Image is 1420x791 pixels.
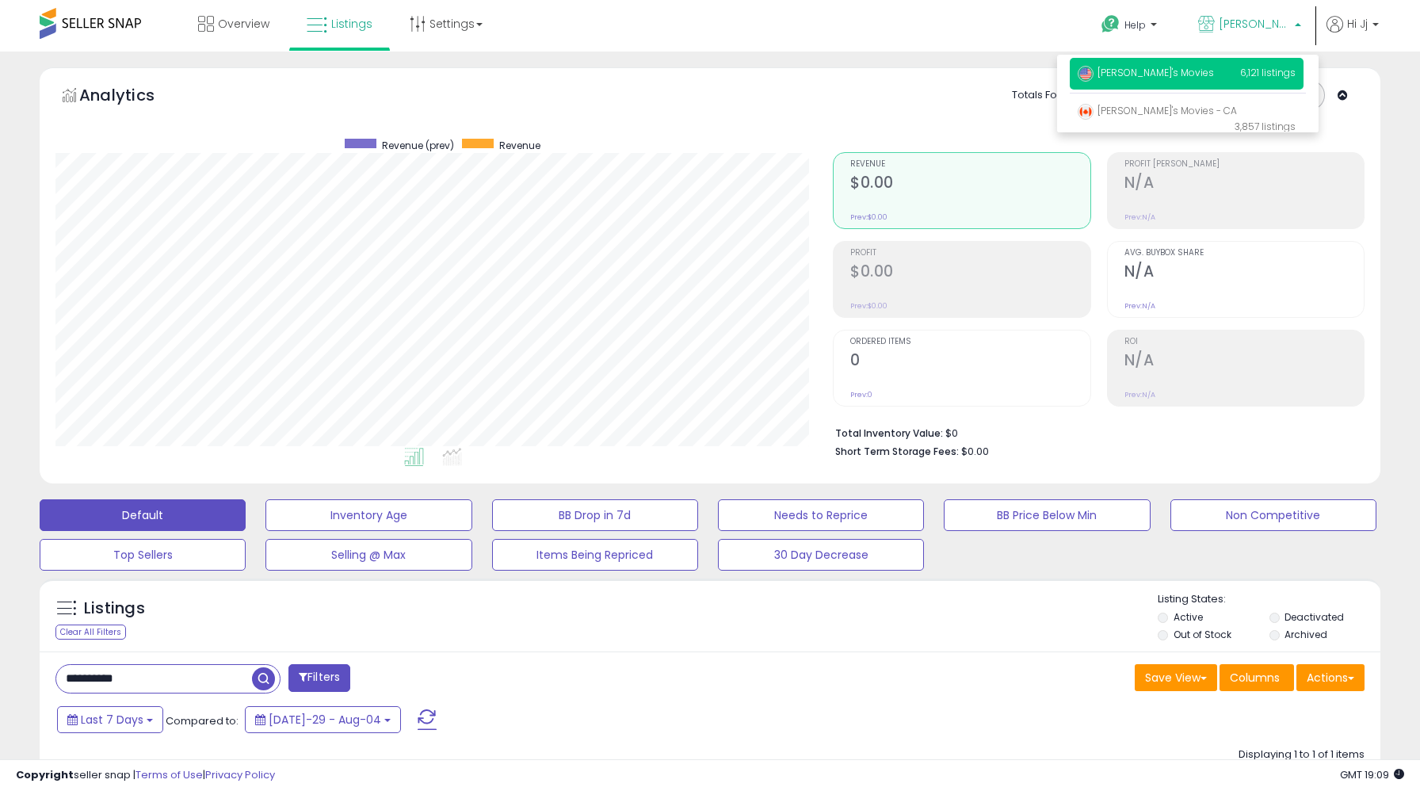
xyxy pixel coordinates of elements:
label: Archived [1284,628,1327,641]
p: Listing States: [1158,592,1380,607]
h2: $0.00 [850,174,1090,195]
a: Privacy Policy [205,767,275,782]
span: [DATE]-29 - Aug-04 [269,712,381,728]
span: Avg. Buybox Share [1124,249,1364,258]
h2: N/A [1124,262,1364,284]
span: Ordered Items [850,338,1090,346]
button: BB Price Below Min [944,499,1150,531]
button: Last 7 Days [57,706,163,733]
b: Total Inventory Value: [835,426,943,440]
label: Active [1174,610,1203,624]
button: Default [40,499,246,531]
span: Profit [PERSON_NAME] [1124,160,1364,169]
img: canada.png [1078,104,1094,120]
button: 30 Day Decrease [718,539,924,571]
span: $0.00 [961,444,989,459]
button: Needs to Reprice [718,499,924,531]
span: [PERSON_NAME]'s Movies [1078,66,1214,79]
span: Hi Jj [1347,16,1368,32]
button: BB Drop in 7d [492,499,698,531]
h2: N/A [1124,174,1364,195]
button: Non Competitive [1170,499,1376,531]
img: usa.png [1078,66,1094,82]
button: Items Being Repriced [492,539,698,571]
div: Displaying 1 to 1 of 1 items [1239,747,1365,762]
span: Listings [331,16,372,32]
h2: 0 [850,351,1090,373]
span: Overview [218,16,269,32]
span: [PERSON_NAME]'s Movies [1219,16,1290,32]
div: seller snap | | [16,768,275,783]
span: [PERSON_NAME]'s Movies - CA [1078,104,1237,117]
small: Prev: N/A [1124,301,1155,311]
button: Inventory Age [265,499,471,531]
small: Prev: $0.00 [850,301,887,311]
button: Top Sellers [40,539,246,571]
button: Save View [1135,664,1217,691]
span: Profit [850,249,1090,258]
span: 2025-08-12 19:09 GMT [1340,767,1404,782]
h5: Analytics [79,84,185,110]
button: Filters [288,664,350,692]
h2: N/A [1124,351,1364,373]
span: Compared to: [166,713,239,728]
span: ROI [1124,338,1364,346]
button: Actions [1296,664,1365,691]
label: Deactivated [1284,610,1344,624]
a: Help [1089,2,1173,52]
a: Terms of Use [136,767,203,782]
small: Prev: 0 [850,390,872,399]
small: Prev: N/A [1124,390,1155,399]
span: Last 7 Days [81,712,143,728]
label: Out of Stock [1174,628,1231,641]
span: Revenue [850,160,1090,169]
div: Totals For [1012,88,1074,103]
span: 3,857 listings [1235,120,1296,133]
button: Columns [1220,664,1294,691]
a: Hi Jj [1326,16,1379,52]
small: Prev: $0.00 [850,212,887,222]
span: 6,121 listings [1240,66,1296,79]
strong: Copyright [16,767,74,782]
span: Help [1124,18,1146,32]
h2: $0.00 [850,262,1090,284]
b: Short Term Storage Fees: [835,445,959,458]
i: Get Help [1101,14,1120,34]
span: Columns [1230,670,1280,686]
button: Selling @ Max [265,539,471,571]
li: $0 [835,422,1353,441]
span: Revenue (prev) [382,139,454,152]
div: Clear All Filters [55,625,126,640]
h5: Listings [84,598,145,620]
span: Revenue [499,139,540,152]
button: [DATE]-29 - Aug-04 [245,706,401,733]
small: Prev: N/A [1124,212,1155,222]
